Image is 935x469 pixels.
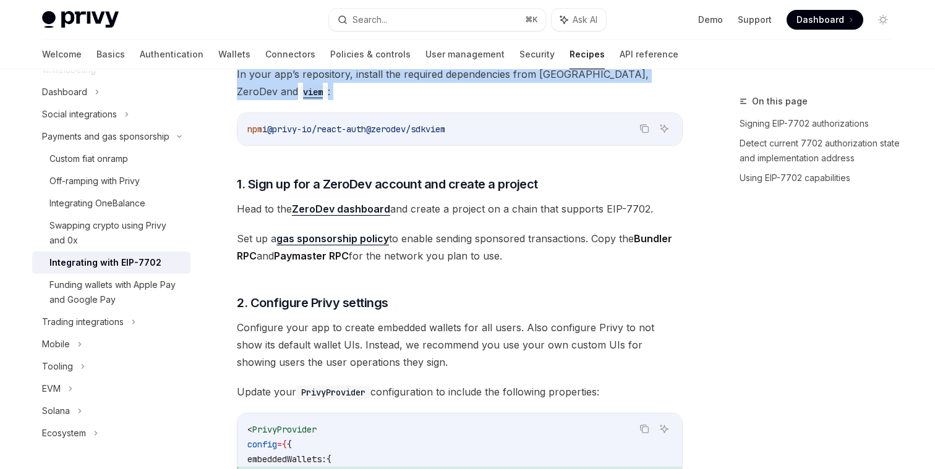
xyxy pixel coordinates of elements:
[42,404,70,418] div: Solana
[49,174,140,188] div: Off-ramping with Privy
[620,40,678,69] a: API reference
[292,203,390,216] a: ZeroDev dashboard
[873,10,893,30] button: Toggle dark mode
[237,200,683,218] span: Head to the and create a project on a chain that supports EIP-7702.
[237,230,683,264] span: Set up a to enable sending sponsored transactions. Copy the and for the network you plan to use.
[32,148,190,170] a: Custom fiat onramp
[49,277,183,307] div: Funding wallets with Apple Pay and Google Pay
[276,232,389,245] a: gas sponsorship policy
[282,439,287,450] span: {
[425,124,445,135] span: viem
[352,12,387,27] div: Search...
[656,421,672,437] button: Ask AI
[298,85,328,98] a: viem
[330,40,411,69] a: Policies & controls
[32,192,190,214] a: Integrating OneBalance
[573,14,597,26] span: Ask AI
[262,124,267,135] span: i
[740,168,903,188] a: Using EIP-7702 capabilities
[327,454,331,465] span: {
[329,9,545,31] button: Search...⌘K
[42,359,73,374] div: Tooling
[42,40,82,69] a: Welcome
[42,107,117,122] div: Social integrations
[32,251,190,274] a: Integrating with EIP-7702
[698,14,723,26] a: Demo
[277,439,282,450] span: =
[49,196,145,211] div: Integrating OneBalance
[237,65,683,100] span: In your app’s repository, install the required dependencies from [GEOGRAPHIC_DATA], ZeroDev and :
[32,170,190,192] a: Off-ramping with Privy
[298,85,328,99] code: viem
[49,218,183,248] div: Swapping crypto using Privy and 0x
[636,421,652,437] button: Copy the contents from the code block
[218,40,250,69] a: Wallets
[140,40,203,69] a: Authentication
[42,85,87,99] div: Dashboard
[237,175,538,193] span: 1. Sign up for a ZeroDev account and create a project
[252,424,317,435] span: PrivyProvider
[425,40,505,69] a: User management
[49,151,128,166] div: Custom fiat onramp
[787,10,863,30] a: Dashboard
[636,120,652,137] button: Copy the contents from the code block
[267,124,366,135] span: @privy-io/react-auth
[247,439,277,450] span: config
[32,274,190,311] a: Funding wallets with Apple Pay and Google Pay
[740,133,903,168] a: Detect current 7702 authorization state and implementation address
[656,120,672,137] button: Ask AI
[265,40,315,69] a: Connectors
[570,40,605,69] a: Recipes
[237,294,388,311] span: 2. Configure Privy settings
[738,14,772,26] a: Support
[96,40,125,69] a: Basics
[247,424,252,435] span: <
[287,439,292,450] span: {
[366,124,425,135] span: @zerodev/sdk
[552,9,606,31] button: Ask AI
[42,337,70,352] div: Mobile
[42,426,86,441] div: Ecosystem
[237,319,683,371] span: Configure your app to create embedded wallets for all users. Also configure Privy to not show its...
[752,94,808,109] span: On this page
[42,129,169,144] div: Payments and gas sponsorship
[292,203,390,215] strong: ZeroDev dashboard
[42,315,124,329] div: Trading integrations
[247,454,327,465] span: embeddedWallets:
[49,255,161,270] div: Integrating with EIP-7702
[274,250,349,262] strong: Paymaster RPC
[525,15,538,25] span: ⌘ K
[247,124,262,135] span: npm
[796,14,844,26] span: Dashboard
[237,232,672,262] strong: Bundler RPC
[42,11,119,28] img: light logo
[519,40,555,69] a: Security
[42,381,61,396] div: EVM
[740,114,903,133] a: Signing EIP-7702 authorizations
[296,386,370,399] code: PrivyProvider
[237,383,683,400] span: Update your configuration to include the following properties:
[32,214,190,251] a: Swapping crypto using Privy and 0x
